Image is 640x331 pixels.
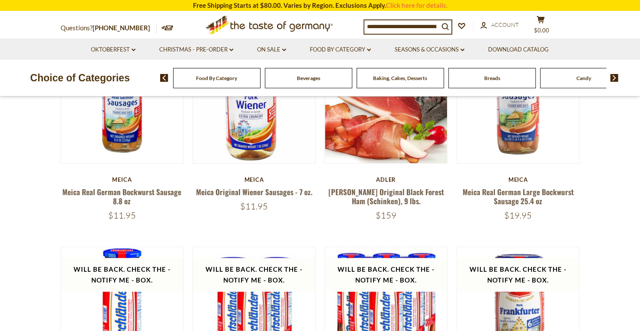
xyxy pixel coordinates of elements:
[373,75,427,81] a: Baking, Cakes, Desserts
[504,210,532,221] span: $19.95
[610,74,618,82] img: next arrow
[93,24,150,32] a: [PHONE_NUMBER]
[457,41,579,163] img: Meica Real German Large Bockwurst Sausage 25.4 oz
[196,186,312,197] a: Meica Original Wiener Sausages - 7 oz.
[61,41,183,163] img: Meica Real German Bockwurst Sausage 8.8 oz
[325,41,447,163] img: Adler Original Black Forest Ham (Schinken), 9 lbs.
[457,176,580,183] div: Meica
[196,75,237,81] a: Food By Category
[576,75,591,81] a: Candy
[240,201,268,212] span: $11.95
[61,176,184,183] div: Meica
[395,45,464,55] a: Seasons & Occasions
[325,176,448,183] div: Adler
[463,186,574,206] a: Meica Real German Large Bockwurst Sausage 25.4 oz
[310,45,371,55] a: Food By Category
[257,45,286,55] a: On Sale
[297,75,320,81] a: Beverages
[386,1,447,9] a: Click here for details.
[534,27,549,34] span: $0.00
[193,176,316,183] div: Meica
[484,75,500,81] a: Breads
[376,210,396,221] span: $159
[159,45,233,55] a: Christmas - PRE-ORDER
[480,20,519,30] a: Account
[491,21,519,28] span: Account
[108,210,136,221] span: $11.95
[61,22,157,34] p: Questions?
[328,186,444,206] a: [PERSON_NAME] Original Black Forest Ham (Schinken), 9 lbs.
[160,74,168,82] img: previous arrow
[62,186,181,206] a: Meica Real German Bockwurst Sausage 8.8 oz
[193,41,315,161] img: Meica Original Wiener Sausages - 7 oz.
[488,45,549,55] a: Download Catalog
[528,16,554,37] button: $0.00
[91,45,135,55] a: Oktoberfest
